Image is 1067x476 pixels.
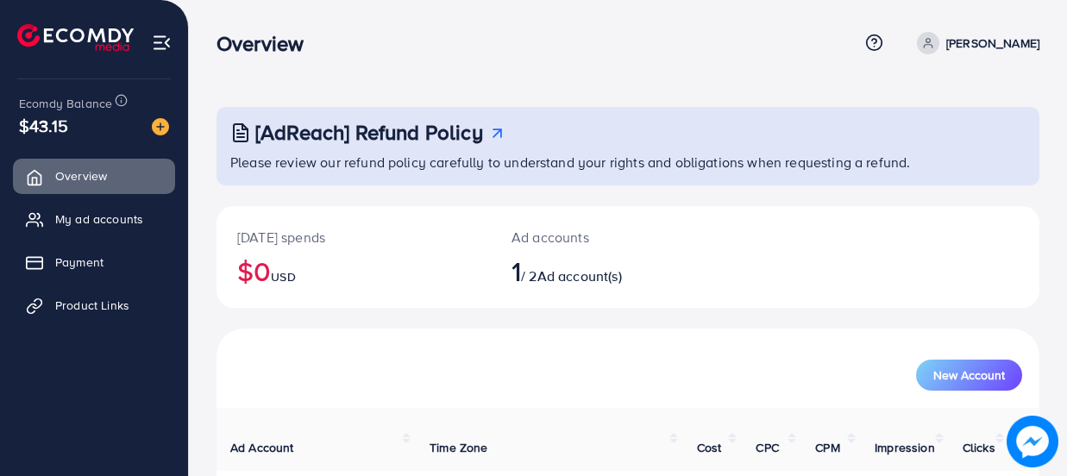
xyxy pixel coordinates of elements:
span: Time Zone [430,439,487,456]
a: My ad accounts [13,202,175,236]
a: Payment [13,245,175,279]
span: 1 [512,251,521,291]
img: menu [152,33,172,53]
p: [DATE] spends [237,227,470,247]
span: Payment [55,254,104,271]
span: USD [271,268,295,285]
span: Ad Account [230,439,294,456]
button: New Account [916,360,1022,391]
a: Product Links [13,288,175,323]
p: Please review our refund policy carefully to understand your rights and obligations when requesti... [230,152,1029,172]
span: Impression [875,439,935,456]
h2: $0 [237,254,470,287]
p: Ad accounts [512,227,676,247]
span: Clicks [963,439,995,456]
img: image [1007,416,1058,467]
span: New Account [933,369,1005,381]
span: $43.15 [19,113,68,138]
img: logo [17,24,134,51]
span: CPM [815,439,839,456]
h3: Overview [217,31,317,56]
h2: / 2 [512,254,676,287]
span: Overview [55,167,107,185]
span: CPC [756,439,778,456]
p: [PERSON_NAME] [946,33,1039,53]
span: My ad accounts [55,210,143,228]
span: Ecomdy Balance [19,95,112,112]
span: Cost [697,439,722,456]
a: Overview [13,159,175,193]
a: [PERSON_NAME] [910,32,1039,54]
img: image [152,118,169,135]
span: Product Links [55,297,129,314]
span: Ad account(s) [537,266,622,285]
h3: [AdReach] Refund Policy [255,120,483,145]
